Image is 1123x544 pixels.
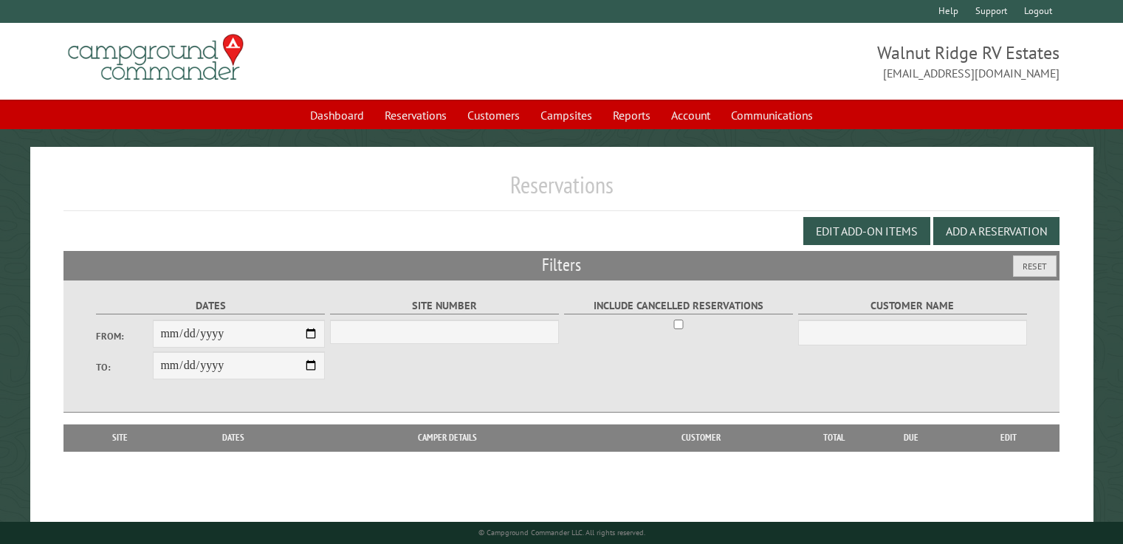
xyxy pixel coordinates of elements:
a: Reservations [376,101,456,129]
th: Camper Details [298,424,597,451]
button: Add a Reservation [933,217,1060,245]
th: Total [805,424,864,451]
th: Site [71,424,169,451]
a: Communications [722,101,822,129]
a: Dashboard [301,101,373,129]
th: Customer [597,424,805,451]
label: Site Number [330,297,560,314]
button: Reset [1013,255,1057,277]
label: To: [96,360,154,374]
a: Customers [459,101,529,129]
a: Account [662,101,719,129]
img: Campground Commander [63,29,248,86]
button: Edit Add-on Items [803,217,930,245]
small: © Campground Commander LLC. All rights reserved. [478,528,645,537]
th: Edit [958,424,1060,451]
label: Dates [96,297,326,314]
h1: Reservations [63,171,1060,211]
label: From: [96,329,154,343]
span: Walnut Ridge RV Estates [EMAIL_ADDRESS][DOMAIN_NAME] [562,41,1060,82]
a: Campsites [532,101,601,129]
label: Include Cancelled Reservations [564,297,794,314]
th: Dates [169,424,298,451]
label: Customer Name [798,297,1028,314]
h2: Filters [63,251,1060,279]
th: Due [864,424,958,451]
a: Reports [604,101,659,129]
